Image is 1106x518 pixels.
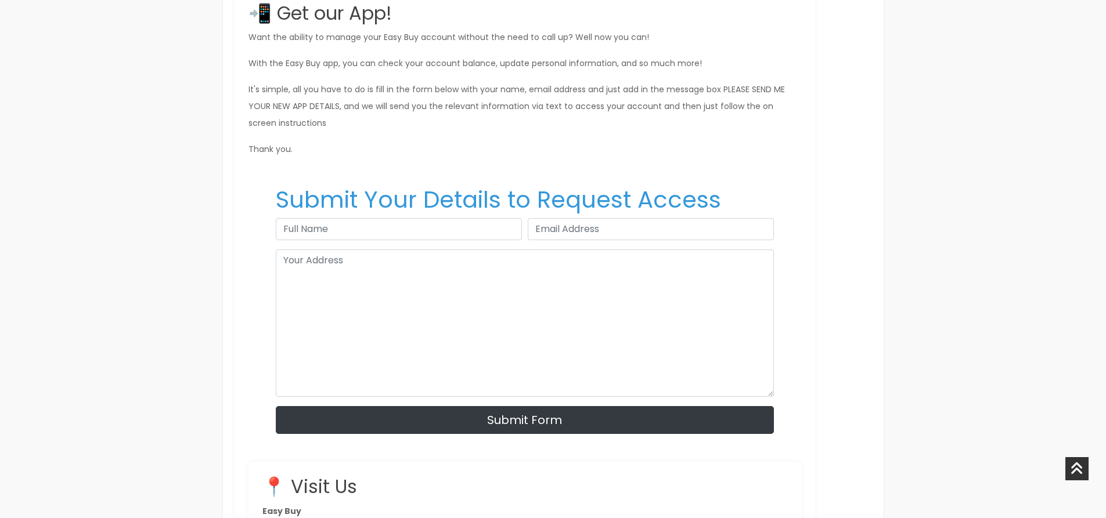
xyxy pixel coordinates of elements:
input: Full Name [276,218,522,240]
input: Email Address [528,218,774,240]
strong: Easy Buy [262,505,301,517]
h2: 📍 Visit Us [262,476,787,498]
span: Thank you. [248,143,293,155]
span: It's simple, all you have to do is fill in the form below with your name, email address and just ... [248,84,785,129]
span: With the Easy Buy app, you can check your account balance, update personal information, and so mu... [248,57,702,69]
button: Submit Form [276,406,774,434]
span: Submit Your Details to Request Access [276,183,721,216]
h2: 📲 Get our App! [248,2,801,24]
span: Want the ability to manage your Easy Buy account without the need to call up? Well now you can! [248,31,649,43]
